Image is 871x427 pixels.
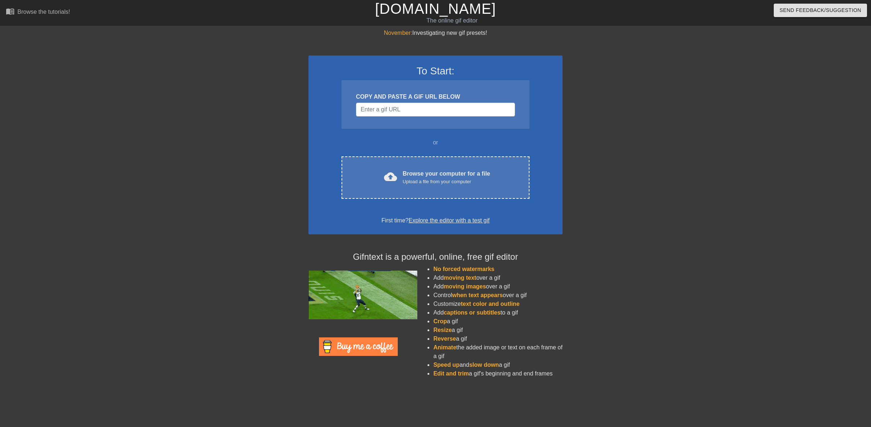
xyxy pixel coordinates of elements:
span: No forced watermarks [433,266,494,272]
div: Upload a file from your computer [403,178,490,185]
li: Customize [433,300,563,308]
span: Edit and trim [433,370,469,377]
span: Resize [433,327,452,333]
li: Add over a gif [433,274,563,282]
li: a gif's beginning and end frames [433,369,563,378]
input: Username [356,103,515,116]
span: menu_book [6,7,15,16]
span: Animate [433,344,456,350]
li: Control over a gif [433,291,563,300]
div: First time? [318,216,553,225]
span: November: [384,30,412,36]
h4: Gifntext is a powerful, online, free gif editor [308,252,563,262]
li: a gif [433,334,563,343]
div: or [327,138,544,147]
span: slow down [469,362,499,368]
div: Investigating new gif presets! [308,29,563,37]
div: The online gif editor [294,16,610,25]
div: Browse the tutorials! [17,9,70,15]
li: and a gif [433,361,563,369]
a: Explore the editor with a test gif [409,217,490,223]
img: football_small.gif [308,271,417,319]
span: cloud_upload [384,170,397,183]
span: Crop [433,318,447,324]
a: Browse the tutorials! [6,7,70,18]
div: COPY AND PASTE A GIF URL BELOW [356,93,515,101]
li: Add to a gif [433,308,563,317]
img: Buy Me A Coffee [319,337,398,356]
a: [DOMAIN_NAME] [375,1,496,17]
li: a gif [433,326,563,334]
span: captions or subtitles [444,309,500,316]
span: Send Feedback/Suggestion [780,6,861,15]
li: a gif [433,317,563,326]
span: moving text [444,275,477,281]
span: text color and outline [461,301,520,307]
span: when text appears [452,292,503,298]
span: moving images [444,283,486,290]
h3: To Start: [318,65,553,77]
div: Browse your computer for a file [403,169,490,185]
li: Add over a gif [433,282,563,291]
li: the added image or text on each frame of a gif [433,343,563,361]
span: Speed up [433,362,459,368]
span: Reverse [433,336,456,342]
button: Send Feedback/Suggestion [774,4,867,17]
